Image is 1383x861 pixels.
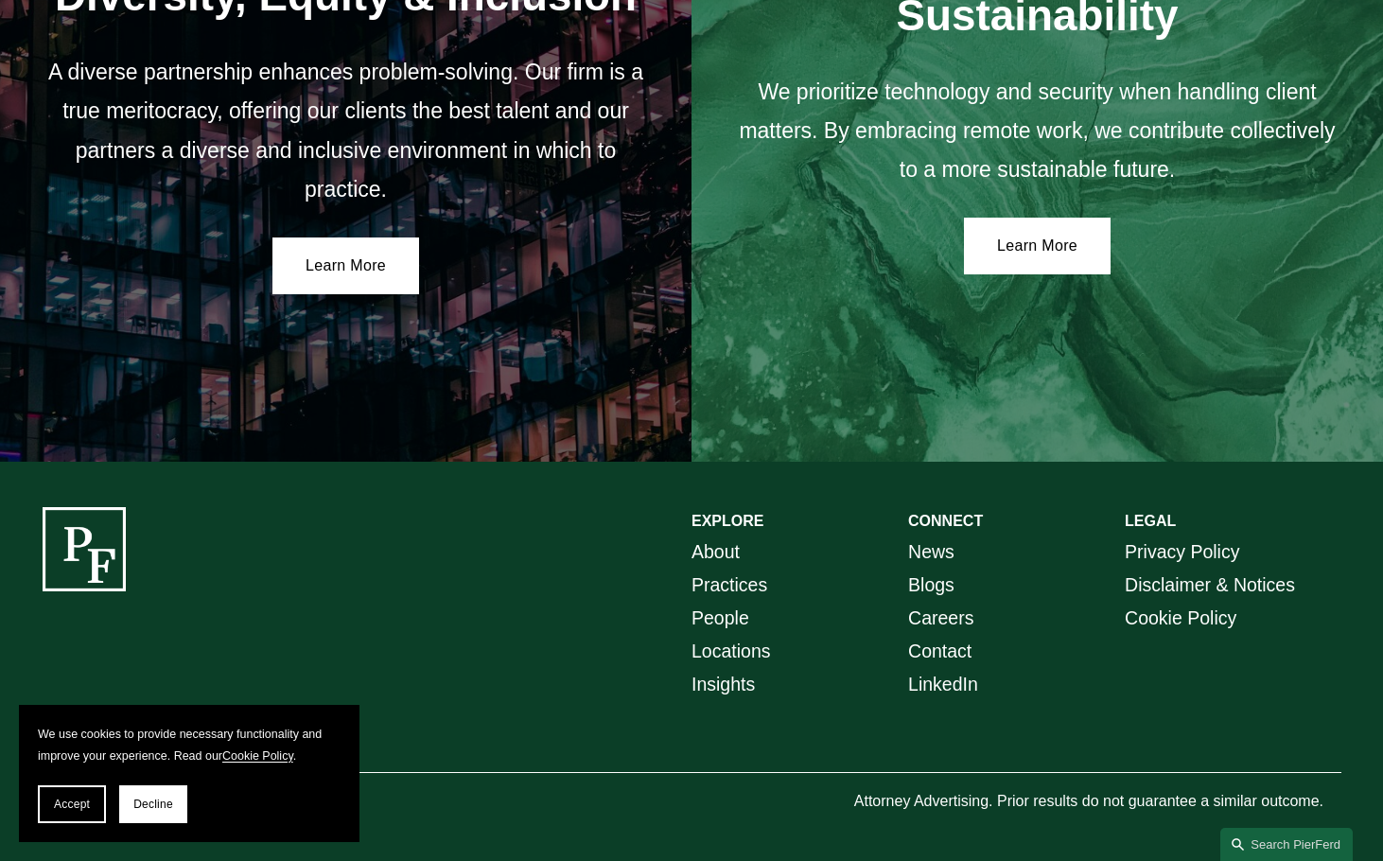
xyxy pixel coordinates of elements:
[691,536,740,569] a: About
[38,724,341,766] p: We use cookies to provide necessary functionality and improve your experience. Read our .
[964,218,1111,274] a: Learn More
[222,749,293,763] a: Cookie Policy
[1220,828,1353,861] a: Search this site
[691,602,749,635] a: People
[733,73,1341,190] p: We prioritize technology and security when handling client matters. By embracing remote work, we ...
[908,602,973,635] a: Careers
[908,635,972,668] a: Contact
[691,513,763,529] strong: EXPLORE
[38,785,106,823] button: Accept
[1125,602,1236,635] a: Cookie Policy
[19,705,359,842] section: Cookie banner
[42,53,650,210] p: A diverse partnership enhances problem-solving. Our firm is a true meritocracy, offering our clie...
[1125,536,1239,569] a: Privacy Policy
[908,668,978,701] a: LinkedIn
[854,788,1341,816] p: Attorney Advertising. Prior results do not guarantee a similar outcome.
[908,536,954,569] a: News
[691,569,767,602] a: Practices
[272,237,419,294] a: Learn More
[691,635,770,668] a: Locations
[1125,569,1295,602] a: Disclaimer & Notices
[908,569,954,602] a: Blogs
[54,798,90,811] span: Accept
[691,668,755,701] a: Insights
[908,513,983,529] strong: CONNECT
[119,785,187,823] button: Decline
[133,798,173,811] span: Decline
[1125,513,1176,529] strong: LEGAL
